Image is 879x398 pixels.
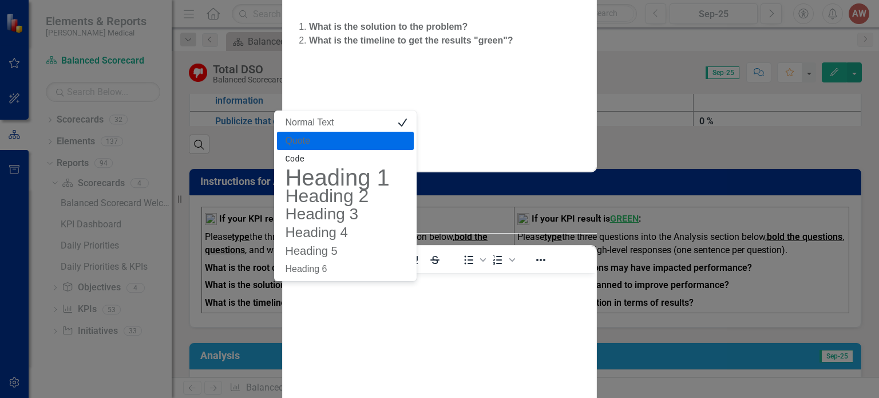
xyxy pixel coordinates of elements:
[425,252,445,268] button: Strikethrough
[277,132,413,150] div: Quote
[277,242,413,260] div: Heading 5
[284,207,390,221] h3: Heading 3
[277,113,413,132] div: Normal Text
[284,244,390,258] h5: Heading 5
[459,252,488,268] div: Bullet list
[488,252,517,268] div: Numbered list
[284,134,390,148] blockquote: Quote
[284,189,390,203] h2: Heading 2
[277,260,413,278] div: Heading 6
[284,262,390,276] h6: Heading 6
[277,187,413,205] div: Heading 2
[277,223,413,242] div: Heading 4
[277,168,413,187] div: Heading 1
[284,152,390,166] pre: Code
[282,216,597,234] legend: Recommendations
[277,205,413,223] div: Heading 3
[284,226,390,239] h4: Heading 4
[531,252,551,268] button: Reveal or hide additional toolbar items
[284,171,390,184] h1: Heading 1
[284,116,390,129] p: Normal Text
[277,150,413,168] div: Code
